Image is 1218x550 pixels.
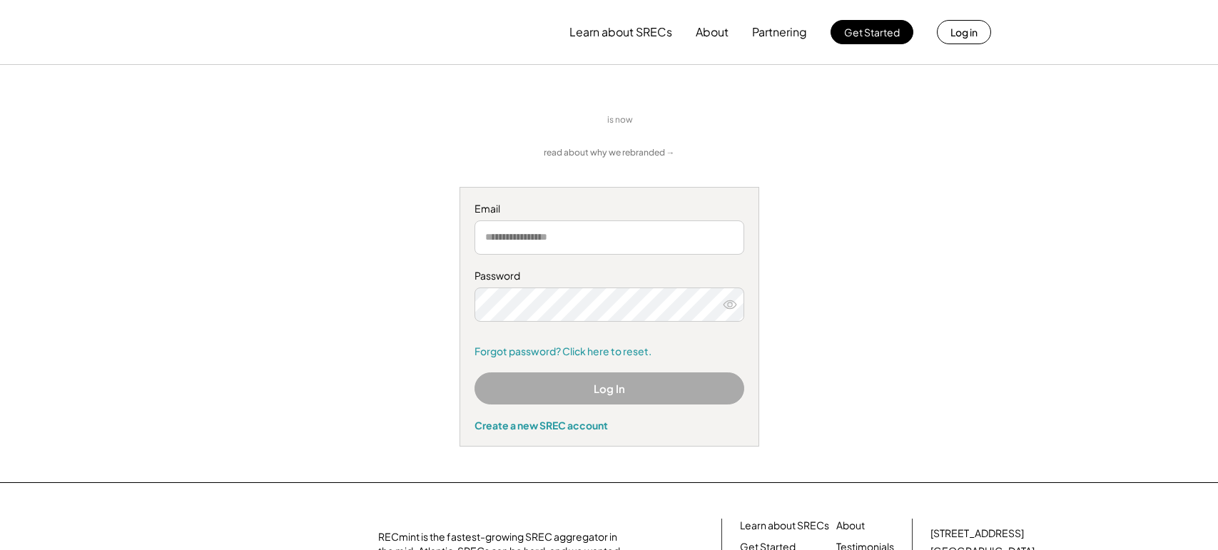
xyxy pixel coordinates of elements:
[836,519,865,533] a: About
[937,20,991,44] button: Log in
[569,18,672,46] button: Learn about SRECs
[651,113,751,128] img: yH5BAEAAAAALAAAAAABAAEAAAIBRAA7
[474,372,744,404] button: Log In
[740,519,829,533] a: Learn about SRECs
[474,419,744,432] div: Create a new SREC account
[228,8,346,56] img: yH5BAEAAAAALAAAAAABAAEAAAIBRAA7
[474,202,744,216] div: Email
[831,20,913,44] button: Get Started
[468,101,597,140] img: yH5BAEAAAAALAAAAAABAAEAAAIBRAA7
[474,345,744,359] a: Forgot password? Click here to reset.
[604,114,644,126] div: is now
[474,269,744,283] div: Password
[696,18,729,46] button: About
[752,18,807,46] button: Partnering
[930,526,1024,541] div: [STREET_ADDRESS]
[544,147,675,159] a: read about why we rebranded →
